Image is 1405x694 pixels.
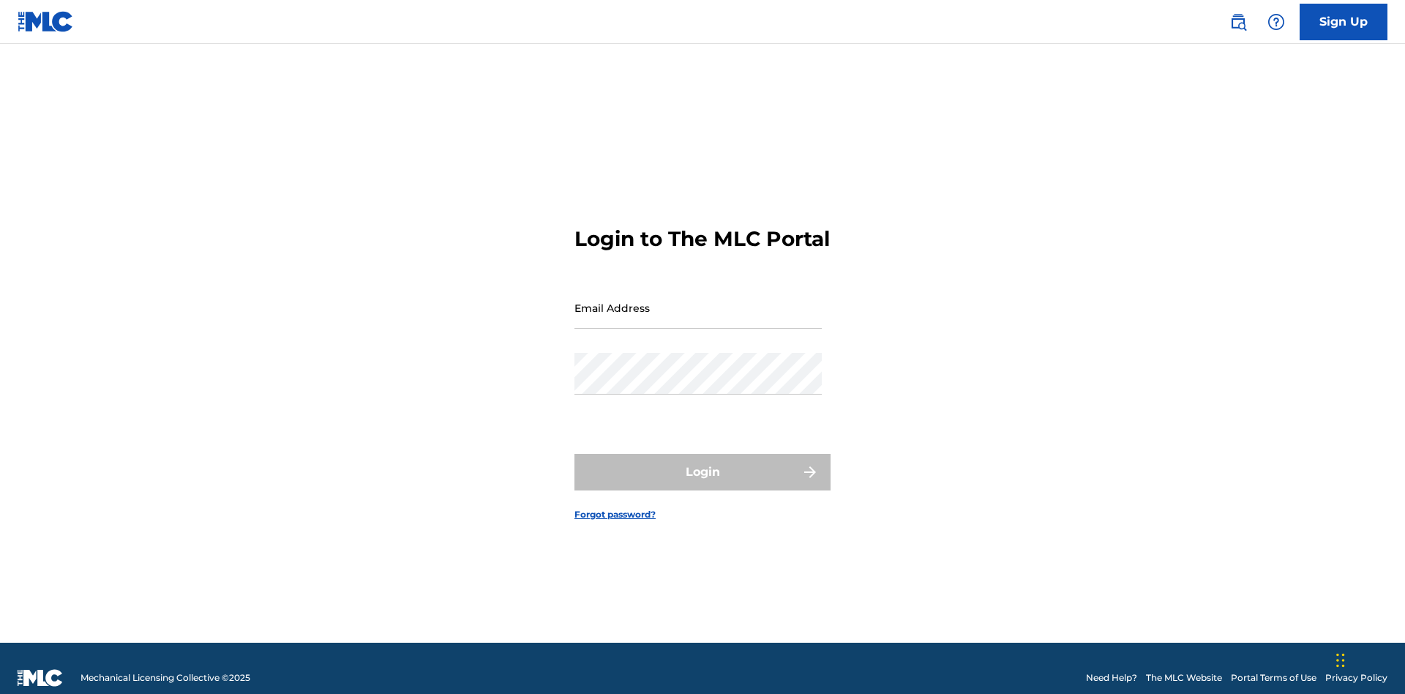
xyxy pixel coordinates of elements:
div: Drag [1336,638,1345,682]
a: Portal Terms of Use [1231,671,1316,684]
div: Help [1262,7,1291,37]
img: help [1267,13,1285,31]
a: Sign Up [1300,4,1387,40]
a: Need Help? [1086,671,1137,684]
iframe: Chat Widget [1332,624,1405,694]
span: Mechanical Licensing Collective © 2025 [80,671,250,684]
a: The MLC Website [1146,671,1222,684]
img: logo [18,669,63,687]
img: MLC Logo [18,11,74,32]
a: Forgot password? [574,508,656,521]
h3: Login to The MLC Portal [574,226,830,252]
img: search [1229,13,1247,31]
a: Public Search [1224,7,1253,37]
a: Privacy Policy [1325,671,1387,684]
